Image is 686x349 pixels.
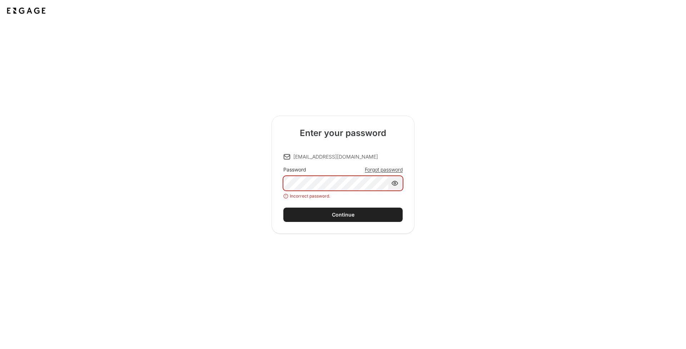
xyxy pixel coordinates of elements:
div: Password [283,166,306,173]
div: Continue [332,211,354,218]
a: Forgot password [365,166,403,173]
button: Continue [283,208,403,222]
img: Application logo [6,6,47,16]
span: Incorrect password. [290,193,330,199]
p: [EMAIL_ADDRESS][DOMAIN_NAME] [293,153,378,160]
h2: Enter your password [300,127,386,139]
